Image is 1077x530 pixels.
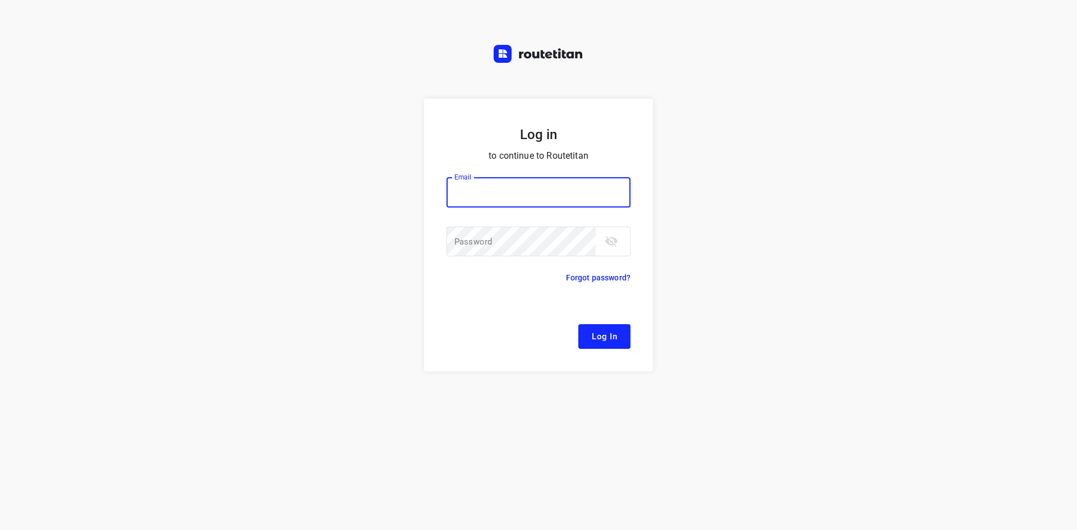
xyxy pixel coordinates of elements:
[447,126,630,144] h5: Log in
[578,324,630,349] button: Log In
[600,230,623,252] button: toggle password visibility
[592,329,617,344] span: Log In
[447,148,630,164] p: to continue to Routetitan
[494,45,583,63] img: Routetitan
[566,271,630,284] p: Forgot password?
